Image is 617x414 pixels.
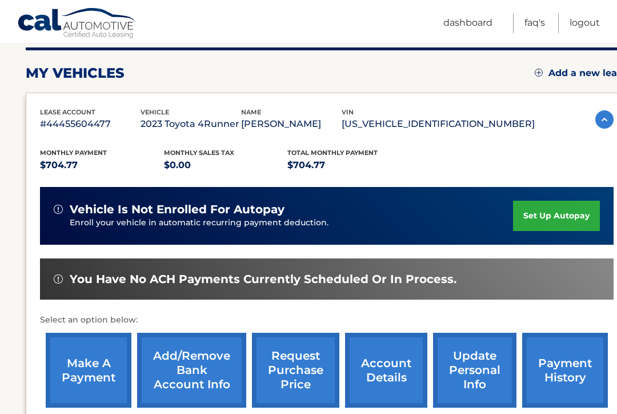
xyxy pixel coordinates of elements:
[342,116,535,132] p: [US_VEHICLE_IDENTIFICATION_NUMBER]
[137,333,246,408] a: Add/Remove bank account info
[17,7,137,41] a: Cal Automotive
[54,274,63,284] img: alert-white.svg
[40,108,95,116] span: lease account
[522,333,608,408] a: payment history
[141,116,241,132] p: 2023 Toyota 4Runner
[26,65,125,82] h2: my vehicles
[342,108,354,116] span: vin
[54,205,63,214] img: alert-white.svg
[595,110,614,129] img: accordion-active.svg
[241,116,342,132] p: [PERSON_NAME]
[70,272,456,286] span: You have no ACH payments currently scheduled or in process.
[524,13,545,33] a: FAQ's
[287,157,411,173] p: $704.77
[287,149,378,157] span: Total Monthly Payment
[70,217,513,229] p: Enroll your vehicle in automatic recurring payment deduction.
[570,13,600,33] a: Logout
[40,313,614,327] p: Select an option below:
[40,116,141,132] p: #44455604477
[513,201,600,231] a: set up autopay
[345,333,427,408] a: account details
[164,149,234,157] span: Monthly sales Tax
[70,202,285,217] span: vehicle is not enrolled for autopay
[164,157,288,173] p: $0.00
[141,108,169,116] span: vehicle
[46,333,131,408] a: make a payment
[252,333,339,408] a: request purchase price
[241,108,261,116] span: name
[443,13,492,33] a: Dashboard
[535,69,543,77] img: add.svg
[40,157,164,173] p: $704.77
[40,149,107,157] span: Monthly Payment
[433,333,516,408] a: update personal info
